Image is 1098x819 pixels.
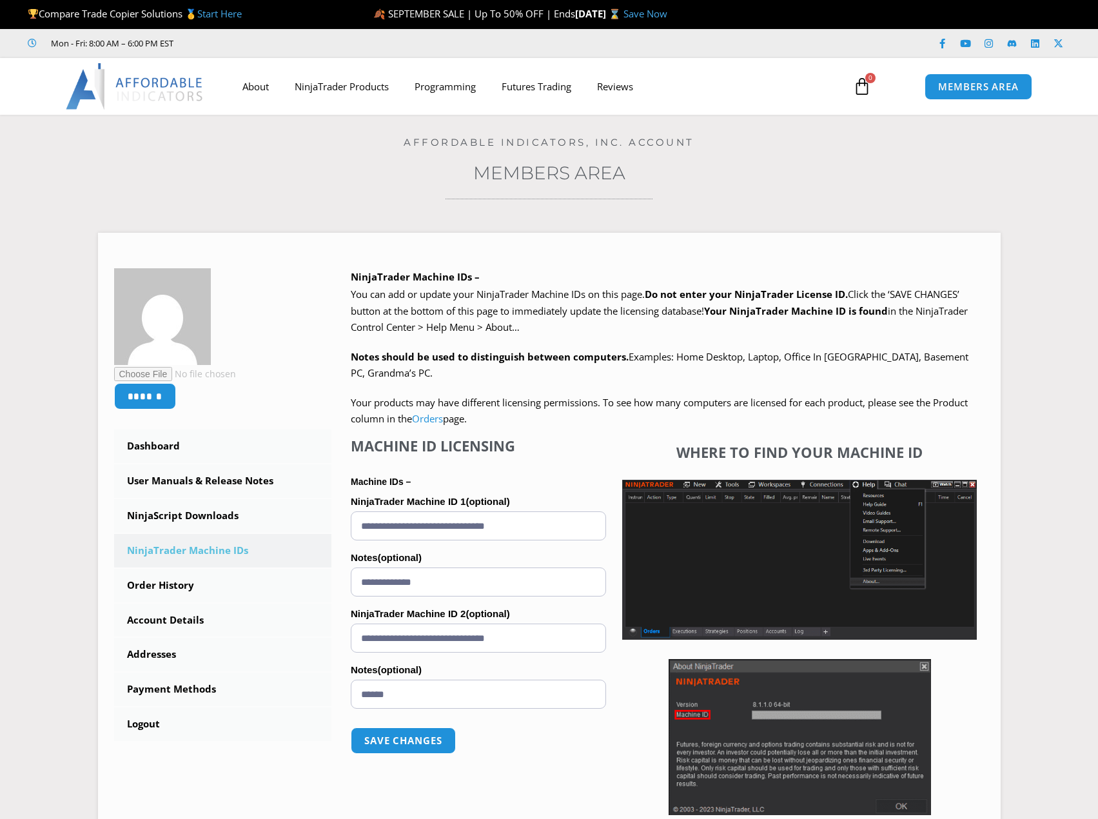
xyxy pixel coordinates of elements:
[378,664,422,675] span: (optional)
[351,288,968,333] span: Click the ‘SAVE CHANGES’ button at the bottom of this page to immediately update the licensing da...
[373,7,575,20] span: 🍂 SEPTEMBER SALE | Up To 50% OFF | Ends
[623,7,667,20] a: Save Now
[925,74,1032,100] a: MEMBERS AREA
[351,350,629,363] strong: Notes should be used to distinguish between computers.
[48,35,173,51] span: Mon - Fri: 8:00 AM – 6:00 PM EST
[351,604,606,624] label: NinjaTrader Machine ID 2
[114,638,332,671] a: Addresses
[404,136,694,148] a: Affordable Indicators, Inc. Account
[197,7,242,20] a: Start Here
[669,659,931,815] img: Screenshot 2025-01-17 114931 | Affordable Indicators – NinjaTrader
[28,7,242,20] span: Compare Trade Copier Solutions 🥇
[114,707,332,741] a: Logout
[704,304,888,317] strong: Your NinjaTrader Machine ID is found
[114,569,332,602] a: Order History
[489,72,584,101] a: Futures Trading
[645,288,848,301] b: Do not enter your NinjaTrader License ID.
[378,552,422,563] span: (optional)
[834,68,890,105] a: 0
[466,608,509,619] span: (optional)
[412,412,443,425] a: Orders
[575,7,623,20] strong: [DATE] ⌛
[282,72,402,101] a: NinjaTrader Products
[114,429,332,463] a: Dashboard
[351,270,480,283] b: NinjaTrader Machine IDs –
[351,548,606,567] label: Notes
[622,444,977,460] h4: Where to find your Machine ID
[351,492,606,511] label: NinjaTrader Machine ID 1
[351,727,456,754] button: Save changes
[402,72,489,101] a: Programming
[584,72,646,101] a: Reviews
[66,63,204,110] img: LogoAI
[351,437,606,454] h4: Machine ID Licensing
[114,604,332,637] a: Account Details
[114,673,332,706] a: Payment Methods
[114,534,332,567] a: NinjaTrader Machine IDs
[473,162,625,184] a: Members Area
[351,288,645,301] span: You can add or update your NinjaTrader Machine IDs on this page.
[230,72,838,101] nav: Menu
[622,480,977,640] img: Screenshot 2025-01-17 1155544 | Affordable Indicators – NinjaTrader
[191,37,385,50] iframe: Customer reviews powered by Trustpilot
[351,396,968,426] span: Your products may have different licensing permissions. To see how many computers are licensed fo...
[938,82,1019,92] span: MEMBERS AREA
[351,350,968,380] span: Examples: Home Desktop, Laptop, Office In [GEOGRAPHIC_DATA], Basement PC, Grandma’s PC.
[28,9,38,19] img: 🏆
[351,660,606,680] label: Notes
[466,496,509,507] span: (optional)
[114,499,332,533] a: NinjaScript Downloads
[351,477,411,487] strong: Machine IDs –
[114,429,332,741] nav: Account pages
[865,73,876,83] span: 0
[114,268,211,365] img: c67d151f124a7afb9245623530edd6237c1012d02a7fb24909e6b78552e9d7be
[230,72,282,101] a: About
[114,464,332,498] a: User Manuals & Release Notes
